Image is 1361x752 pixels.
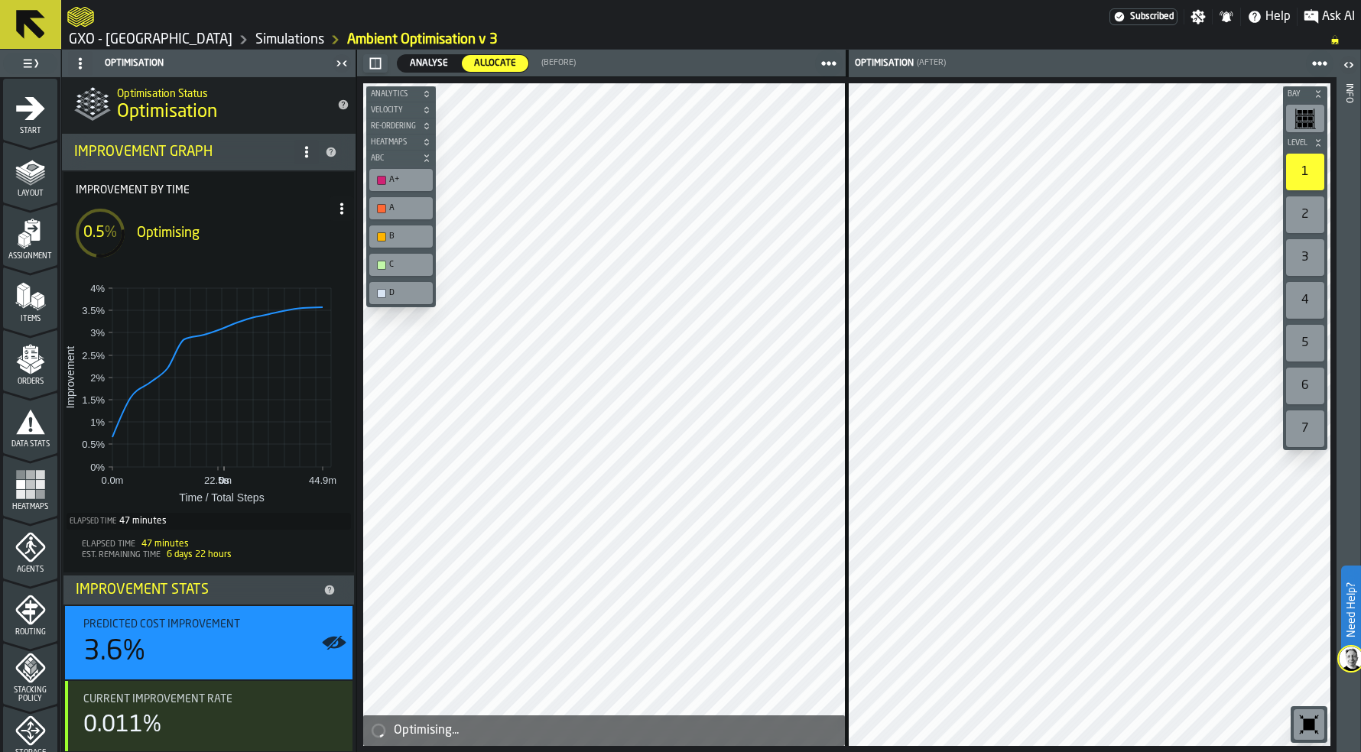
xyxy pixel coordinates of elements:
span: Heatmaps [368,138,419,147]
span: Data Stats [3,440,57,449]
button: button- [366,86,436,102]
span: Ask AI [1322,8,1355,26]
label: button-toggle-Open [1338,53,1359,80]
div: Menu Subscription [1109,8,1177,25]
a: link-to-/wh/i/ae0cd702-8cb1-4091-b3be-0aee77957c79 [255,31,324,48]
label: button-switch-multi-Allocate [461,54,529,73]
label: Elapsed Time [70,517,116,526]
text: 0.0m [102,475,124,486]
div: A+ [389,175,428,185]
li: menu Heatmaps [3,455,57,516]
svg: Reset zoom and position [1297,712,1321,737]
div: Total time elapsed since optimization started [67,513,351,530]
div: 3.6% [83,637,145,667]
label: Need Help? [1343,567,1359,653]
span: (Before) [541,58,576,68]
div: Title [83,693,340,705]
span: Current Improvement Rate [83,693,232,705]
div: 0.011% [83,711,161,739]
label: button-switch-multi-Analyse [397,54,461,73]
text: 44.9m [309,475,336,486]
div: 5 [1286,325,1324,361]
div: B [372,229,430,245]
div: D [389,288,428,298]
div: Improvement Graph [74,144,294,160]
button: button- [1283,135,1327,151]
div: button-toolbar-undefined [366,251,436,279]
li: menu Agents [3,517,57,579]
button: button- [366,102,436,118]
span: 47 minutes [141,540,189,549]
div: button-toolbar-undefined [366,194,436,222]
nav: Breadcrumb [67,31,1355,49]
div: 4 [1286,282,1324,319]
span: Heatmaps [3,503,57,511]
span: Elapsed Time [82,540,135,549]
div: button-toolbar-undefined [1283,322,1327,365]
div: button-toolbar-undefined [1283,151,1327,193]
li: menu Items [3,267,57,328]
text: 1.5% [82,394,105,406]
span: Start [3,127,57,135]
span: Est. Remaining Time [82,551,161,559]
span: Analytics [368,90,419,99]
a: logo-header [67,3,94,31]
header: Info [1337,50,1360,752]
text: 2.5% [82,350,105,361]
div: 7 [1286,410,1324,447]
div: 1 [1286,154,1324,190]
button: button- [366,135,436,150]
a: link-to-/wh/i/ae0cd702-8cb1-4091-b3be-0aee77957c79/settings/billing [1109,8,1177,25]
div: 2 [1286,196,1324,233]
div: button-toolbar-undefined [366,222,436,251]
li: menu Layout [3,141,57,203]
span: 6 days 22 hours [167,550,232,559]
div: thumb [398,55,460,72]
div: button-toolbar-undefined [1283,102,1327,135]
label: button-toggle-Notifications [1213,9,1240,24]
text: 0% [90,462,105,473]
div: button-toolbar-undefined [1283,279,1327,322]
li: menu Start [3,79,57,140]
div: button-toolbar-undefined [1283,365,1327,407]
div: D [372,285,430,301]
span: Optimisation [117,100,217,125]
button: button- [366,151,436,166]
label: button-toggle-Ask AI [1298,8,1361,26]
span: Allocate [468,57,522,70]
text: 22.5m [204,475,232,486]
div: button-toolbar-undefined [366,279,436,307]
text: 4% [90,283,105,294]
div: button-toolbar-undefined [1283,236,1327,279]
span: Bay [1285,90,1311,99]
span: Improvement by time [76,184,354,196]
label: button-toggle-Close me [331,54,352,73]
div: alert-Optimising... [363,715,845,746]
div: Title [83,618,340,630]
span: 0.5 [83,225,105,241]
span: Assignment [3,252,57,261]
text: 1% [90,417,105,428]
span: Orders [3,378,57,386]
text: Improvement [64,346,76,409]
div: Info [1343,80,1354,748]
li: menu Data Stats [3,392,57,453]
div: A+ [372,172,430,188]
li: menu Orders [3,329,57,391]
div: 47 minutes [119,516,167,527]
div: 6 [1286,368,1324,404]
span: Help [1265,8,1291,26]
label: button-toggle-Toggle Full Menu [3,53,57,74]
button: button- [1283,86,1327,102]
h2: Sub Title [117,85,325,100]
span: Predicted Cost Improvement [83,618,240,630]
span: Analyse [404,57,454,70]
span: Agents [3,566,57,574]
text: Time / Total Steps [179,491,264,504]
span: Re-Ordering [368,122,419,131]
span: Routing [3,628,57,637]
text: 2% [90,372,105,384]
button: button- [363,54,388,73]
span: % [105,225,117,241]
